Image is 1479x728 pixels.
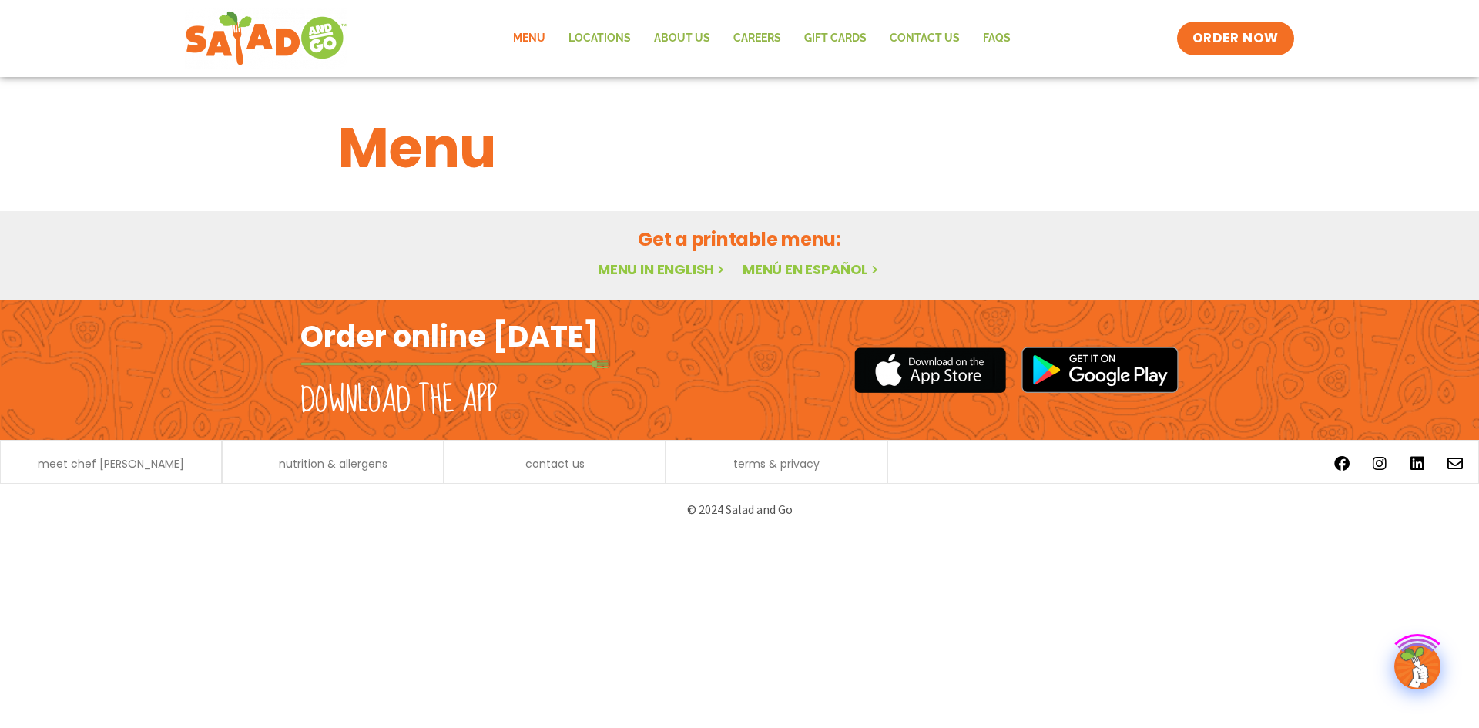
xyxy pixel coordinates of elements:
[501,21,557,56] a: Menu
[38,458,184,469] a: meet chef [PERSON_NAME]
[525,458,585,469] a: contact us
[300,317,599,355] h2: Order online [DATE]
[308,499,1171,520] p: © 2024 Salad and Go
[743,260,881,279] a: Menú en español
[501,21,1022,56] nav: Menu
[878,21,971,56] a: Contact Us
[185,8,347,69] img: new-SAG-logo-768×292
[1177,22,1294,55] a: ORDER NOW
[642,21,722,56] a: About Us
[338,226,1141,253] h2: Get a printable menu:
[793,21,878,56] a: GIFT CARDS
[300,360,609,368] img: fork
[971,21,1022,56] a: FAQs
[279,458,387,469] a: nutrition & allergens
[338,106,1141,190] h1: Menu
[733,458,820,469] a: terms & privacy
[722,21,793,56] a: Careers
[598,260,727,279] a: Menu in English
[1021,347,1179,393] img: google_play
[854,345,1006,395] img: appstore
[557,21,642,56] a: Locations
[1192,29,1279,48] span: ORDER NOW
[300,379,497,422] h2: Download the app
